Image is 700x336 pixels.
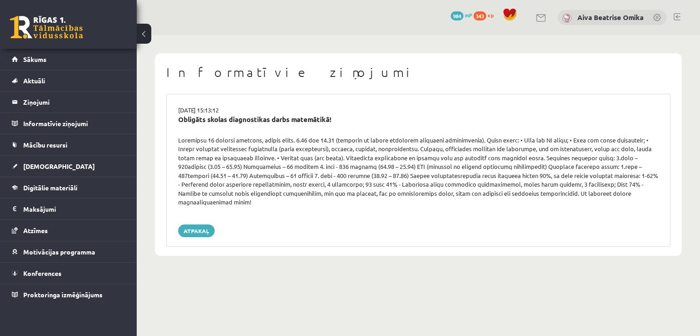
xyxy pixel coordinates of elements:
[23,226,48,234] span: Atzīmes
[23,92,125,112] legend: Ziņojumi
[12,70,125,91] a: Aktuāli
[474,11,498,19] a: 343 xp
[12,49,125,70] a: Sākums
[178,114,659,125] div: Obligāts skolas diagnostikas darbs matemātikā!
[23,290,103,299] span: Proktoringa izmēģinājums
[562,14,571,23] img: Aiva Beatrise Omika
[577,13,643,22] a: Aiva Beatrise Omika
[12,199,125,219] a: Maksājumi
[23,76,45,85] span: Aktuāli
[12,92,125,112] a: Ziņojumi
[23,183,77,192] span: Digitālie materiāli
[171,106,665,115] div: [DATE] 15:13:12
[23,141,67,149] span: Mācību resursi
[12,284,125,305] a: Proktoringa izmēģinājums
[166,65,670,80] h1: Informatīvie ziņojumi
[171,136,665,207] div: Loremipsu 16 dolorsi ametcons, adipis elits. 6.46 doe 14.31 (temporin ut labore etdolorem aliquae...
[12,134,125,155] a: Mācību resursi
[23,199,125,219] legend: Maksājumi
[474,11,486,20] span: 343
[23,113,125,134] legend: Informatīvie ziņojumi
[12,241,125,262] a: Motivācijas programma
[451,11,472,19] a: 984 mP
[451,11,463,20] span: 984
[12,113,125,134] a: Informatīvie ziņojumi
[488,11,494,19] span: xp
[23,269,62,277] span: Konferences
[12,220,125,241] a: Atzīmes
[178,224,215,237] a: Atpakaļ
[23,162,95,170] span: [DEMOGRAPHIC_DATA]
[12,177,125,198] a: Digitālie materiāli
[23,248,95,256] span: Motivācijas programma
[12,156,125,177] a: [DEMOGRAPHIC_DATA]
[10,16,83,39] a: Rīgas 1. Tālmācības vidusskola
[12,263,125,284] a: Konferences
[465,11,472,19] span: mP
[23,55,46,63] span: Sākums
